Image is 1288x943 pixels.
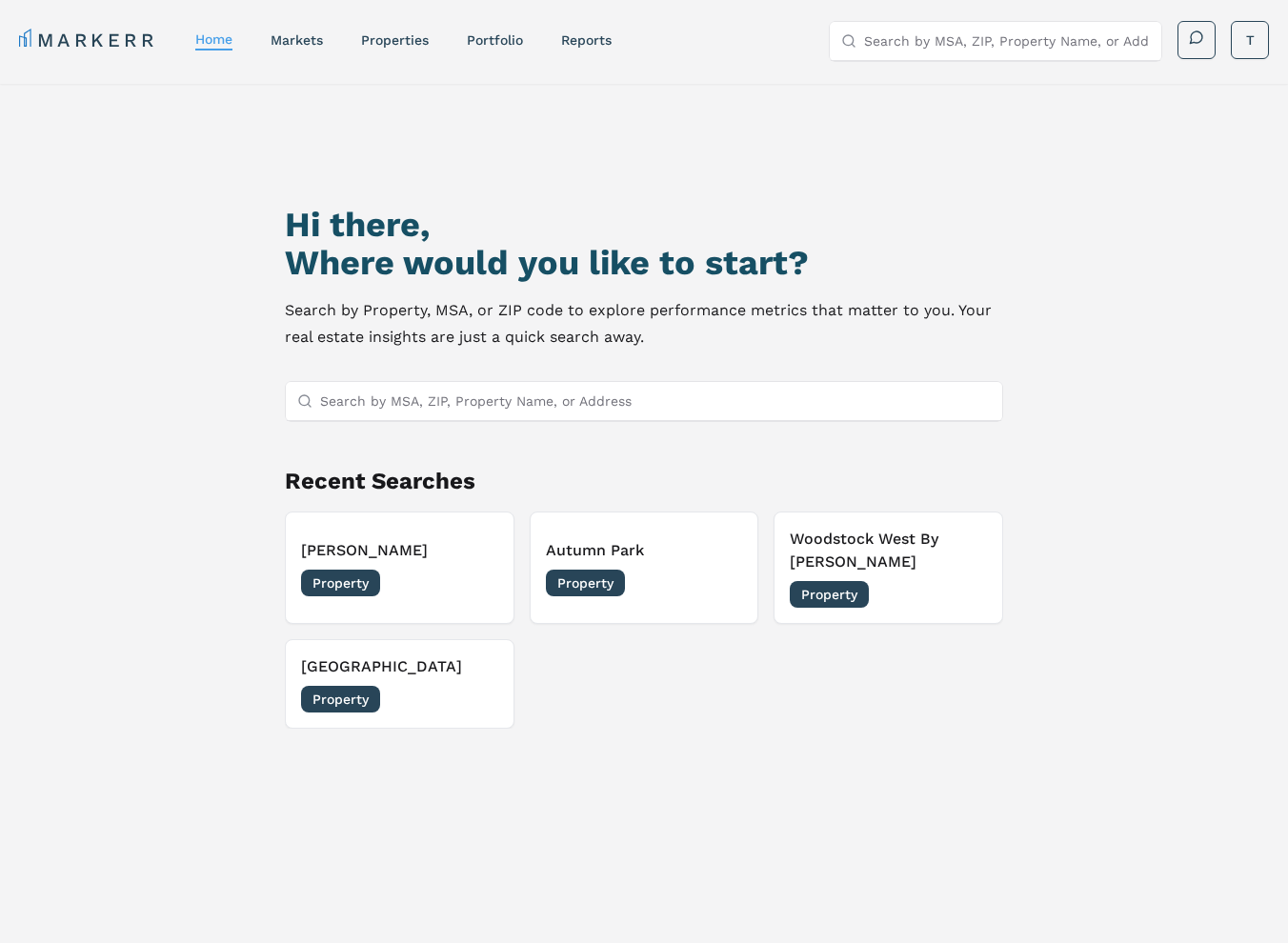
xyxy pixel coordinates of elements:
a: properties [361,32,429,48]
h2: Recent Searches [285,466,1003,496]
button: Remove Mason Stuart[PERSON_NAME]Property[DATE] [285,512,514,624]
a: Portfolio [467,32,523,48]
a: MARKERR [19,27,157,53]
p: Search by Property, MSA, or ZIP code to explore performance metrics that matter to you. Your real... [285,297,1003,351]
span: Property [301,686,380,712]
span: Property [301,570,380,596]
button: Remove Fifth Street Place[GEOGRAPHIC_DATA]Property[DATE] [285,639,514,729]
span: [DATE] [944,585,987,604]
span: T [1246,30,1255,50]
input: Search by MSA, ZIP, Property Name, or Address [864,22,1150,60]
button: Remove Woodstock West By WaltonWoodstock West By [PERSON_NAME]Property[DATE] [774,512,1003,624]
span: Property [546,570,625,596]
button: T [1231,21,1269,59]
button: Remove Autumn ParkAutumn ParkProperty[DATE] [530,512,759,624]
span: [DATE] [455,690,498,709]
h3: [GEOGRAPHIC_DATA] [301,655,498,678]
h3: Woodstock West By [PERSON_NAME] [790,528,987,573]
h1: Hi there, [285,206,1003,244]
span: Property [790,581,869,608]
span: [DATE] [699,573,742,592]
a: home [195,31,232,47]
a: markets [271,32,323,48]
input: Search by MSA, ZIP, Property Name, or Address [320,382,991,420]
h2: Where would you like to start? [285,244,1003,282]
span: [DATE] [455,573,498,592]
a: reports [561,32,612,48]
h3: Autumn Park [546,539,743,562]
h3: [PERSON_NAME] [301,539,498,562]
